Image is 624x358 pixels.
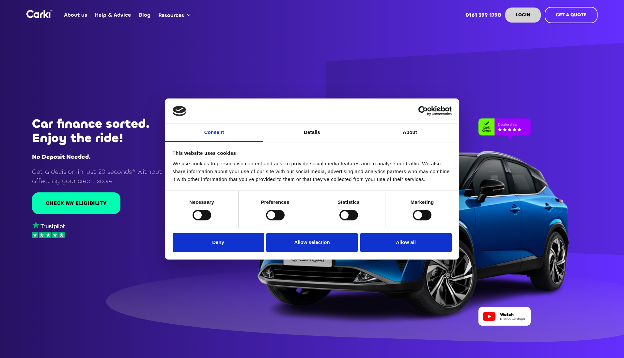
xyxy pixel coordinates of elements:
a: About [361,124,459,142]
a: Blog [135,2,154,28]
button: Allow all [360,233,452,252]
a: home [26,10,53,18]
strong: 0161 399 1798 [465,11,501,18]
strong: Necessary [189,199,214,205]
p: Get a decision in just 20 seconds* without affecting your credit score [32,167,178,185]
strong: Preferences [261,199,289,205]
a: Details [263,124,361,142]
div: We use cookies to personalise content and ads, to provide social media features and to analyse ou... [173,160,452,183]
a: Consent [165,124,263,142]
strong: GET A QUOTE [556,12,586,18]
a: LOGIN [505,8,541,23]
img: trustpilot [32,221,65,229]
img: stars [32,232,65,238]
a: CHECK MY ELIGIBILITY [32,192,120,214]
div: Resources [158,12,184,19]
img: Logo [26,10,53,18]
strong: Statistics [337,199,360,205]
strong: No Deposit Needed. [32,153,91,161]
a: Usercentrics Cookiebot - opens in a new window [395,106,452,116]
div: This website uses cookies [173,150,452,157]
div: Resources [154,3,197,27]
button: Deny [173,233,264,252]
a: GET A QUOTE [545,7,598,23]
h1: Car finance sorted. Enjoy the ride! [32,117,178,145]
a: About us [60,2,91,28]
button: Allow selection [266,233,358,252]
div: CHECK MY ELIGIBILITY [46,200,107,207]
a: 0161 399 1798 [462,2,505,28]
img: logo [173,106,186,116]
strong: LOGIN [516,12,530,18]
strong: Marketing [411,199,434,205]
a: Help & Advice [91,2,135,28]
